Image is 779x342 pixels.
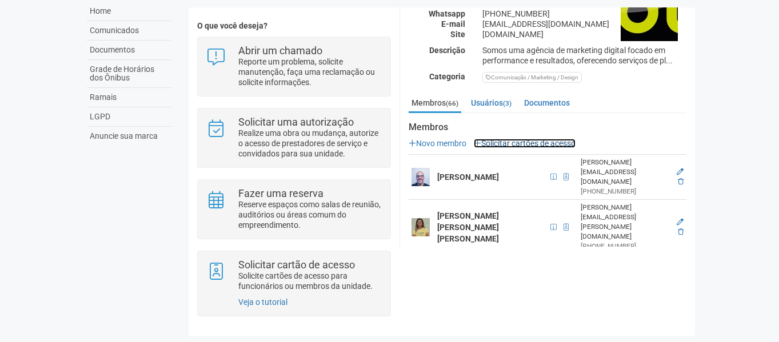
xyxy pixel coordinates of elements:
strong: Solicitar uma autorização [238,116,354,128]
div: [PHONE_NUMBER] [581,187,670,196]
a: Home [87,2,171,21]
small: (66) [446,99,458,107]
p: Reporte um problema, solicite manutenção, faça uma reclamação ou solicite informações. [238,57,382,87]
strong: Abrir um chamado [238,45,322,57]
strong: [PERSON_NAME] [437,172,499,182]
a: Excluir membro [678,228,684,236]
strong: Categoria [429,72,465,81]
a: Comunicados [87,21,171,41]
div: [DOMAIN_NAME] [474,29,695,39]
strong: [PERSON_NAME] [PERSON_NAME] [PERSON_NAME] [437,211,499,243]
div: Somos uma agência de marketing digital focado em performance e resultados, oferecendo serviços de... [474,45,695,66]
a: Solicitar cartões de acesso [474,139,576,148]
p: Solicite cartões de acesso para funcionários ou membros da unidade. [238,271,382,291]
a: Documentos [87,41,171,60]
a: Abrir um chamado Reporte um problema, solicite manutenção, faça uma reclamação ou solicite inform... [206,46,382,87]
small: (3) [503,99,512,107]
a: Editar membro [677,168,684,176]
a: Anuncie sua marca [87,127,171,146]
div: [PERSON_NAME][EMAIL_ADDRESS][PERSON_NAME][DOMAIN_NAME] [581,203,670,242]
div: [EMAIL_ADDRESS][DOMAIN_NAME] [474,19,695,29]
a: Ramais [87,88,171,107]
h4: O que você deseja? [197,22,391,30]
strong: E-mail [441,19,465,29]
div: Comunicação / Marketing / Design [482,72,582,83]
strong: Descrição [429,46,465,55]
div: [PHONE_NUMBER] [474,9,695,19]
a: Grade de Horários dos Ônibus [87,60,171,88]
a: Veja o tutorial [238,297,287,307]
img: user.png [412,168,430,186]
a: LGPD [87,107,171,127]
strong: Site [450,30,465,39]
strong: Membros [409,122,686,132]
p: Reserve espaços como salas de reunião, auditórios ou áreas comum do empreendimento. [238,199,382,230]
a: Editar membro [677,218,684,226]
img: user.png [412,218,430,236]
a: Documentos [521,94,573,111]
div: [PERSON_NAME][EMAIL_ADDRESS][DOMAIN_NAME] [581,158,670,187]
a: Fazer uma reserva Reserve espaços como salas de reunião, auditórios ou áreas comum do empreendime... [206,188,382,230]
a: Novo membro [409,139,466,148]
strong: Fazer uma reserva [238,187,323,199]
strong: Solicitar cartão de acesso [238,259,355,271]
a: Solicitar uma autorização Realize uma obra ou mudança, autorize o acesso de prestadores de serviç... [206,117,382,159]
div: [PHONE_NUMBER] [581,242,670,251]
p: Realize uma obra ou mudança, autorize o acesso de prestadores de serviço e convidados para sua un... [238,128,382,159]
a: Membros(66) [409,94,461,113]
a: Solicitar cartão de acesso Solicite cartões de acesso para funcionários ou membros da unidade. [206,260,382,291]
a: Excluir membro [678,178,684,186]
a: Usuários(3) [468,94,514,111]
strong: Whatsapp [429,9,465,18]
